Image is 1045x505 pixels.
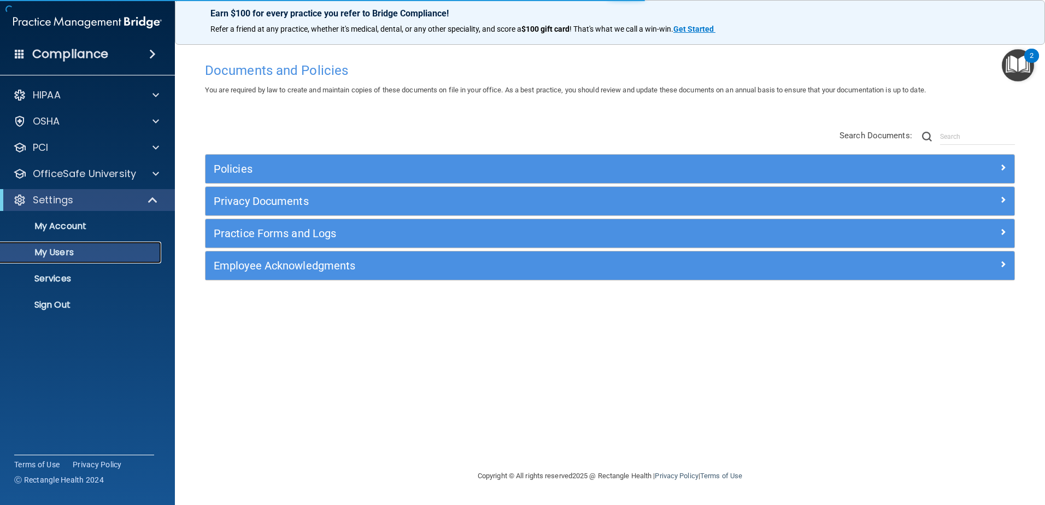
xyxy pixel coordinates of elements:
a: Privacy Policy [73,459,122,470]
span: Refer a friend at any practice, whether it's medical, dental, or any other speciality, and score a [210,25,521,33]
p: Settings [33,193,73,207]
div: Copyright © All rights reserved 2025 @ Rectangle Health | | [410,459,809,494]
a: Get Started [673,25,715,33]
h5: Privacy Documents [214,195,804,207]
p: Earn $100 for every practice you refer to Bridge Compliance! [210,8,1009,19]
button: Open Resource Center, 2 new notifications [1002,49,1034,81]
a: OfficeSafe University [13,167,159,180]
a: Policies [214,160,1006,178]
p: Sign Out [7,300,156,310]
p: OSHA [33,115,60,128]
a: Practice Forms and Logs [214,225,1006,242]
a: Privacy Policy [655,472,698,480]
p: OfficeSafe University [33,167,136,180]
p: PCI [33,141,48,154]
p: My Account [7,221,156,232]
p: HIPAA [33,89,61,102]
p: My Users [7,247,156,258]
h5: Policies [214,163,804,175]
a: OSHA [13,115,159,128]
a: Privacy Documents [214,192,1006,210]
span: You are required by law to create and maintain copies of these documents on file in your office. ... [205,86,926,94]
a: Employee Acknowledgments [214,257,1006,274]
h5: Employee Acknowledgments [214,260,804,272]
span: Ⓒ Rectangle Health 2024 [14,474,104,485]
a: HIPAA [13,89,159,102]
strong: Get Started [673,25,714,33]
span: Search Documents: [839,131,912,140]
img: PMB logo [13,11,162,33]
p: Services [7,273,156,284]
h5: Practice Forms and Logs [214,227,804,239]
h4: Compliance [32,46,108,62]
a: PCI [13,141,159,154]
a: Settings [13,193,158,207]
img: ic-search.3b580494.png [922,132,932,142]
h4: Documents and Policies [205,63,1015,78]
input: Search [940,128,1015,145]
div: 2 [1030,56,1034,70]
a: Terms of Use [700,472,742,480]
a: Terms of Use [14,459,60,470]
strong: $100 gift card [521,25,570,33]
span: ! That's what we call a win-win. [570,25,673,33]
